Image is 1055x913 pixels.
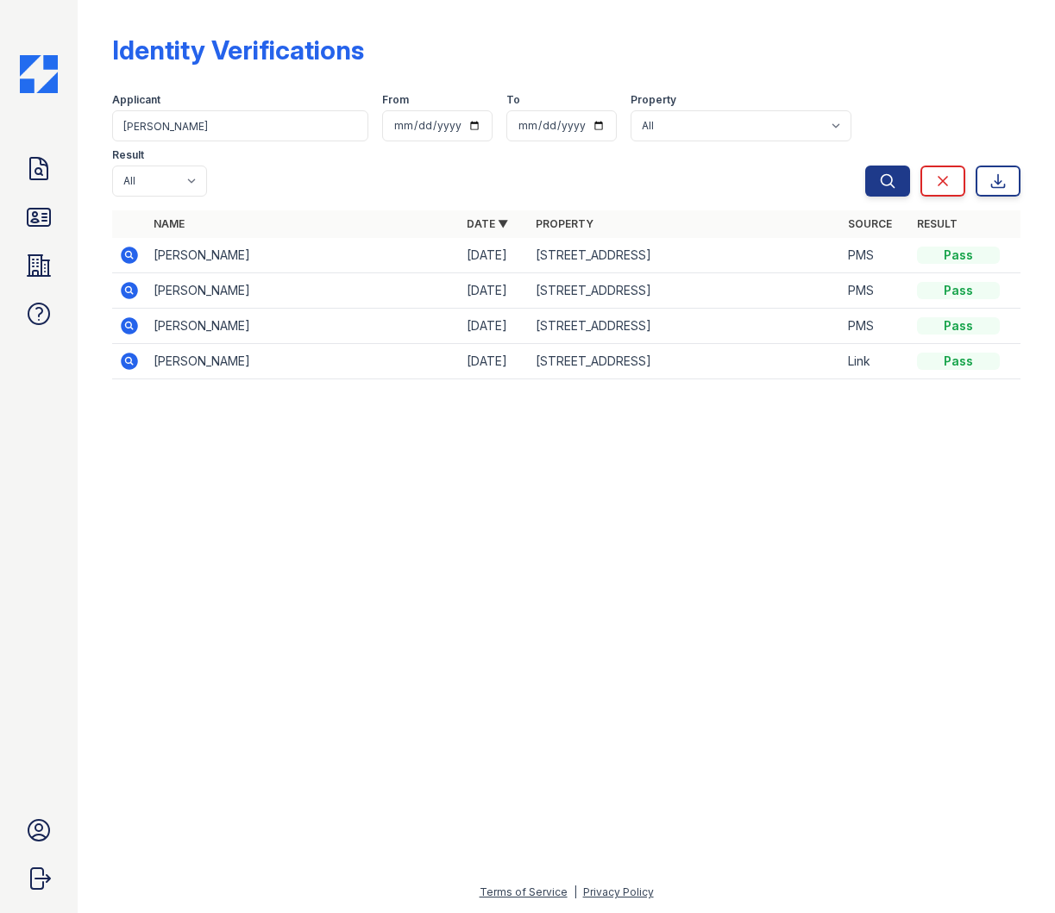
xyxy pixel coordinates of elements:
[147,273,460,309] td: [PERSON_NAME]
[529,344,842,379] td: [STREET_ADDRESS]
[112,34,364,66] div: Identity Verifications
[506,93,520,107] label: To
[147,238,460,273] td: [PERSON_NAME]
[917,247,1000,264] div: Pass
[460,273,529,309] td: [DATE]
[536,217,593,230] a: Property
[841,238,910,273] td: PMS
[529,309,842,344] td: [STREET_ADDRESS]
[917,317,1000,335] div: Pass
[147,344,460,379] td: [PERSON_NAME]
[460,309,529,344] td: [DATE]
[841,344,910,379] td: Link
[848,217,892,230] a: Source
[917,282,1000,299] div: Pass
[460,238,529,273] td: [DATE]
[841,273,910,309] td: PMS
[112,93,160,107] label: Applicant
[480,885,568,898] a: Terms of Service
[20,55,58,93] img: CE_Icon_Blue-c292c112584629df590d857e76928e9f676e5b41ef8f769ba2f05ee15b207248.png
[917,353,1000,370] div: Pass
[147,309,460,344] td: [PERSON_NAME]
[112,148,144,162] label: Result
[841,309,910,344] td: PMS
[917,217,958,230] a: Result
[112,110,368,141] input: Search by name or phone number
[529,238,842,273] td: [STREET_ADDRESS]
[460,344,529,379] td: [DATE]
[583,885,654,898] a: Privacy Policy
[467,217,508,230] a: Date ▼
[382,93,409,107] label: From
[574,885,577,898] div: |
[631,93,676,107] label: Property
[529,273,842,309] td: [STREET_ADDRESS]
[154,217,185,230] a: Name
